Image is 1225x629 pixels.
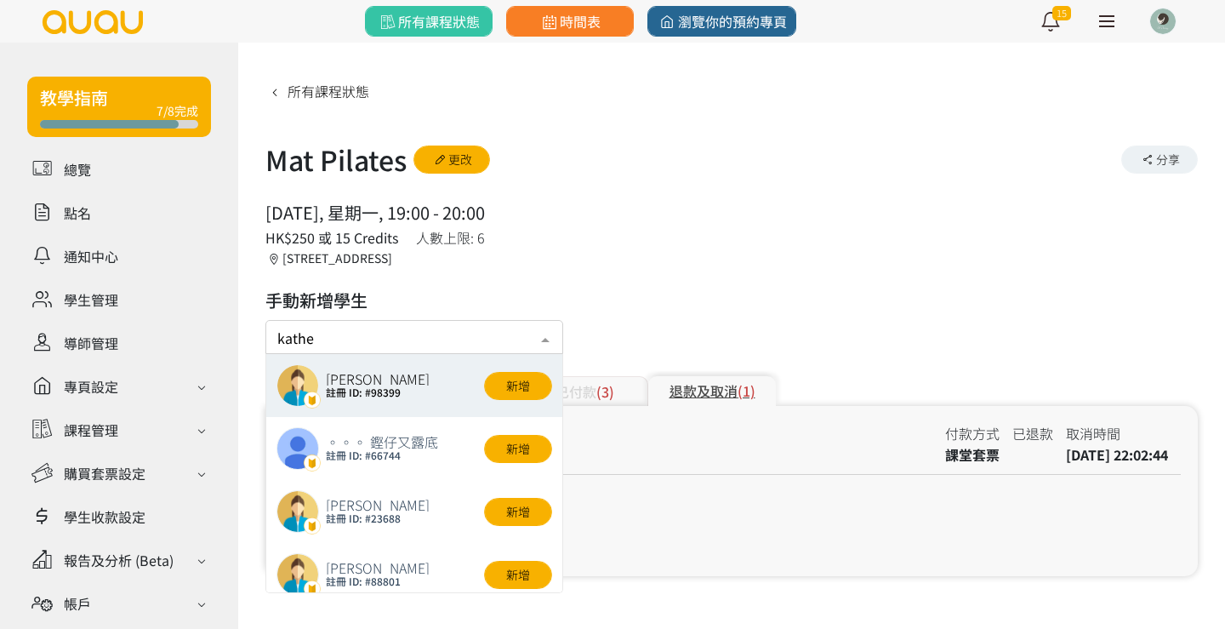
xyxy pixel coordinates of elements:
a: 瀏覽你的預約專頁 [647,6,796,37]
span: 註冊 ID: #98399 [326,386,430,399]
a: 時間表 [506,6,634,37]
span: (1) [738,380,755,401]
img: badge.png [304,392,321,409]
span: 15 [1052,6,1071,20]
div: 退款及取消 [648,376,776,406]
span: 所有課程狀態 [288,81,369,101]
div: HK$250 或 15 Credits [265,227,399,248]
input: 請選擇現有學生 [277,325,551,346]
div: 人數上限: 6 [416,227,486,248]
div: 取消時間 [1066,423,1168,444]
div: 付款方式 [945,423,1000,444]
span: 註冊 ID: #23688 [326,512,430,525]
div: [PERSON_NAME] [326,498,430,512]
a: 所有課程狀態 [265,81,369,101]
span: [DATE] 22:02:44 [1066,444,1168,465]
button: 新增 [484,435,552,463]
div: 。。。 鏗仔又露底 [326,435,438,449]
img: badge.png [304,455,321,472]
button: 新增 [484,372,552,400]
span: (3) [596,381,614,402]
div: [PERSON_NAME] [326,372,430,386]
div: [DATE], 星期一, 19:00 - 20:00 [265,200,485,226]
span: 註冊 ID: #66744 [326,449,438,462]
div: 專頁設定 [64,376,118,397]
span: 時間表 [538,11,601,31]
img: logo.svg [41,10,145,34]
div: 已付款 [521,376,648,406]
a: 更改 [413,146,490,174]
span: 已退款 [1012,423,1053,443]
div: 購買套票設定 [64,463,145,483]
img: badge.png [304,517,321,535]
span: 註冊 ID: #88801 [326,575,430,588]
div: 報告及分析 (Beta) [64,550,174,570]
div: [PERSON_NAME] [326,561,430,575]
h3: 手動新增學生 [265,288,563,313]
span: 課堂套票 [945,444,1000,465]
img: badge.png [304,580,321,598]
span: 所有課程狀態 [377,11,480,31]
h1: Mat Pilates [265,139,407,180]
div: [STREET_ADDRESS] [265,249,399,267]
div: 分享 [1121,146,1198,174]
button: 新增 [484,561,552,589]
button: 新增 [484,498,552,526]
div: 帳戶 [64,593,91,614]
div: 課程管理 [64,420,118,440]
span: 瀏覽你的預約專頁 [657,11,787,31]
a: 所有課程狀態 [365,6,493,37]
